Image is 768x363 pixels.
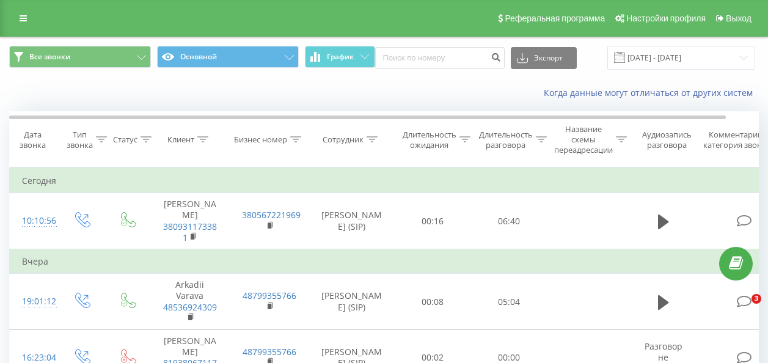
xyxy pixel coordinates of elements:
[67,130,93,150] div: Тип звонка
[375,47,505,69] input: Поиск по номеру
[626,13,706,23] span: Настройки профиля
[234,134,287,145] div: Бизнес номер
[403,130,456,150] div: Длительность ожидания
[752,294,761,304] span: 3
[113,134,137,145] div: Статус
[511,47,577,69] button: Экспорт
[309,193,395,249] td: [PERSON_NAME] (SIP)
[163,301,217,313] a: 48536924309
[395,274,471,330] td: 00:08
[243,346,296,358] a: 48799355766
[726,13,752,23] span: Выход
[395,193,471,249] td: 00:16
[327,53,354,61] span: График
[157,46,299,68] button: Основной
[637,130,697,150] div: Аудиозапись разговора
[9,46,151,68] button: Все звонки
[309,274,395,330] td: [PERSON_NAME] (SIP)
[150,193,230,249] td: [PERSON_NAME]
[29,52,70,62] span: Все звонки
[544,87,759,98] a: Когда данные могут отличаться от других систем
[323,134,364,145] div: Сотрудник
[554,124,613,155] div: Название схемы переадресации
[479,130,533,150] div: Длительность разговора
[150,274,230,330] td: Arkadii Varava
[163,221,217,243] a: 380931173381
[471,274,547,330] td: 05:04
[305,46,375,68] button: График
[243,290,296,301] a: 48799355766
[726,294,756,323] iframe: Intercom live chat
[22,290,46,313] div: 19:01:12
[10,130,55,150] div: Дата звонка
[167,134,194,145] div: Клиент
[22,209,46,233] div: 10:10:56
[505,13,605,23] span: Реферальная программа
[242,209,301,221] a: 380567221969
[471,193,547,249] td: 06:40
